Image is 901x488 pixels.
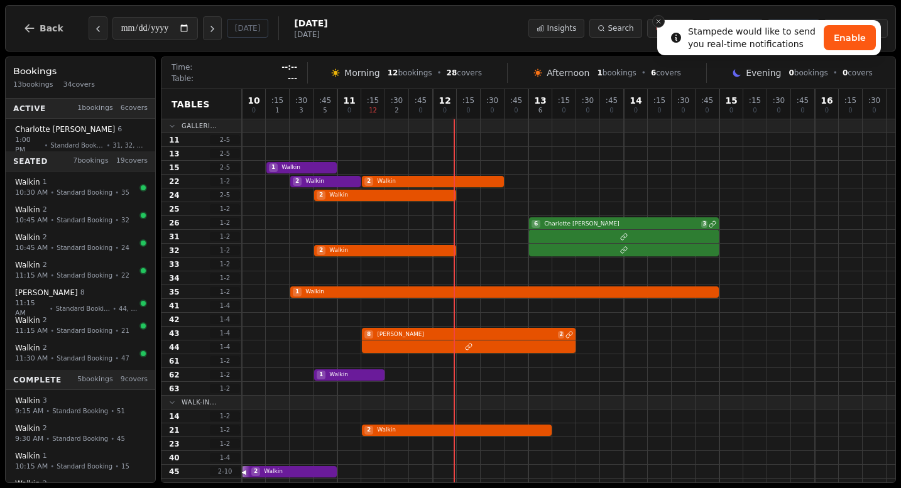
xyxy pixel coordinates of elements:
[388,68,432,78] span: bookings
[169,232,180,242] span: 31
[15,298,47,318] span: 11:15 AM
[50,188,54,197] span: •
[294,17,327,30] span: [DATE]
[89,16,107,40] button: Previous day
[115,271,119,280] span: •
[121,374,148,385] span: 9 covers
[77,374,113,385] span: 5 bookings
[210,149,240,158] span: 2 - 5
[210,259,240,269] span: 1 - 2
[725,96,737,105] span: 15
[121,354,129,363] span: 47
[844,97,856,104] span: : 15
[281,62,297,72] span: --:--
[367,97,379,104] span: : 15
[374,426,549,435] span: Walkin
[797,97,809,104] span: : 45
[677,97,689,104] span: : 30
[490,107,494,114] span: 0
[169,176,180,187] span: 22
[169,384,180,394] span: 63
[510,97,522,104] span: : 45
[532,220,540,229] span: 6
[327,246,454,255] span: Walkin
[13,65,148,77] h3: Bookings
[210,342,240,352] span: 1 - 4
[606,97,618,104] span: : 45
[203,16,222,40] button: Next day
[542,220,700,229] span: Charlotte [PERSON_NAME]
[15,396,40,406] span: Walkin
[13,80,53,90] span: 13 bookings
[77,103,113,114] span: 1 bookings
[182,398,217,407] span: Walk-In...
[439,96,450,105] span: 12
[50,140,104,149] span: Standard Booking
[15,325,48,336] span: 11:15 AM
[169,453,180,463] span: 40
[121,215,129,225] span: 32
[562,107,565,114] span: 0
[8,228,153,258] button: Walkin 210:45 AM•Standard Booking•24
[50,354,54,363] span: •
[112,140,143,149] span: 31, 32, 26
[288,73,297,84] span: ---
[343,96,355,105] span: 11
[46,406,50,416] span: •
[115,215,119,225] span: •
[547,67,589,79] span: Afternoon
[43,343,47,354] span: 2
[558,331,564,339] span: 2
[630,96,642,105] span: 14
[279,163,334,172] span: Walkin
[121,188,129,197] span: 35
[547,23,576,33] span: Insights
[210,218,240,227] span: 1 - 2
[121,271,129,280] span: 22
[210,135,240,144] span: 2 - 5
[317,371,325,379] span: 1
[374,330,557,339] span: [PERSON_NAME]
[182,121,217,131] span: Galleri...
[8,419,153,448] button: Walkin 29:30 AM•Standard Booking•45
[15,288,78,298] span: [PERSON_NAME]
[210,176,240,186] span: 1 - 2
[843,68,873,78] span: covers
[169,246,180,256] span: 32
[642,68,646,78] span: •
[528,19,584,38] button: Insights
[169,328,180,339] span: 43
[652,15,665,28] button: Close toast
[169,218,180,228] span: 26
[210,328,240,338] span: 1 - 4
[681,107,685,114] span: 0
[15,134,41,155] span: 1:00 PM
[116,156,148,166] span: 19 covers
[868,97,880,104] span: : 30
[43,423,47,434] span: 2
[13,13,74,43] button: Back
[271,97,283,104] span: : 15
[57,462,112,471] span: Standard Booking
[115,326,119,335] span: •
[248,96,259,105] span: 10
[589,19,642,38] button: Search
[317,246,325,255] span: 2
[210,425,240,435] span: 1 - 2
[15,205,40,215] span: Walkin
[327,371,382,379] span: Walkin
[15,315,40,325] span: Walkin
[303,177,358,186] span: Walkin
[63,80,95,90] span: 34 covers
[172,62,192,72] span: Time:
[15,232,40,242] span: Walkin
[294,30,327,40] span: [DATE]
[323,107,327,114] span: 5
[210,384,240,393] span: 1 - 2
[121,103,148,114] span: 6 covers
[169,439,180,449] span: 23
[169,135,180,145] span: 11
[210,315,240,324] span: 1 - 4
[653,97,665,104] span: : 15
[52,406,108,416] span: Standard Booking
